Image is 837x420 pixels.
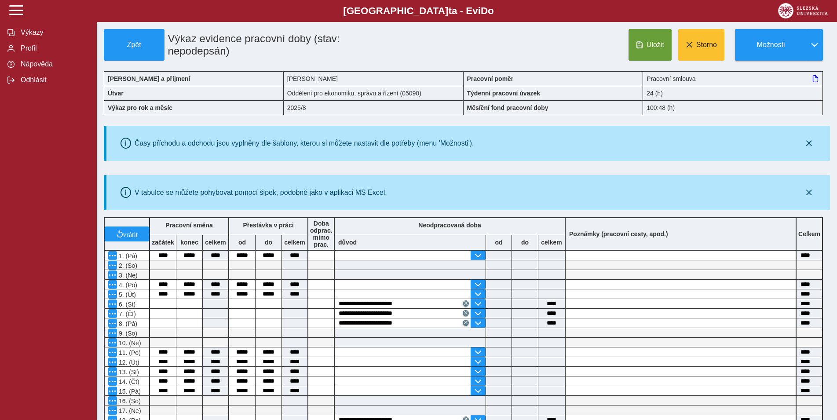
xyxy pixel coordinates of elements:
span: Nápověda [18,60,89,68]
span: 9. (So) [117,330,137,337]
span: Storno [696,41,717,49]
div: 100:48 (h) [643,100,823,115]
span: 14. (Čt) [117,378,139,385]
span: 11. (Po) [117,349,141,356]
span: 12. (Út) [117,359,139,366]
b: do [512,239,538,246]
button: Menu [108,358,117,366]
button: Menu [108,387,117,395]
div: 2025/8 [284,100,464,115]
button: Menu [108,348,117,357]
b: od [486,239,512,246]
b: Útvar [108,90,124,97]
b: Týdenní pracovní úvazek [467,90,541,97]
b: do [256,239,281,246]
b: Celkem [798,230,820,237]
span: Možnosti [742,41,799,49]
button: Menu [108,319,117,328]
span: Profil [18,44,89,52]
span: 2. (So) [117,262,137,269]
b: celkem [203,239,228,246]
span: 15. (Pá) [117,388,141,395]
b: od [229,239,255,246]
b: konec [176,239,202,246]
button: Uložit [629,29,672,61]
button: Menu [108,290,117,299]
b: celkem [282,239,307,246]
img: logo_web_su.png [778,3,828,18]
button: Menu [108,261,117,270]
button: Menu [108,406,117,415]
div: Pracovní smlouva [643,71,823,86]
b: Neodpracovaná doba [418,222,481,229]
span: 8. (Pá) [117,320,137,327]
b: Přestávka v práci [243,222,293,229]
b: [GEOGRAPHIC_DATA] a - Evi [26,5,811,17]
b: celkem [538,239,565,246]
button: Menu [108,367,117,376]
span: 4. (Po) [117,281,137,289]
button: Menu [108,299,117,308]
div: [PERSON_NAME] [284,71,464,86]
button: Menu [108,251,117,260]
span: t [448,5,451,16]
span: 13. (St) [117,369,139,376]
span: Odhlásit [18,76,89,84]
b: důvod [338,239,357,246]
span: vrátit [123,230,138,237]
div: 24 (h) [643,86,823,100]
button: Menu [108,280,117,289]
div: V tabulce se můžete pohybovat pomocí šipek, podobně jako v aplikaci MS Excel. [135,189,387,197]
div: Oddělení pro ekonomiku, správu a řízení (05090) [284,86,464,100]
b: začátek [150,239,176,246]
button: vrátit [105,226,149,241]
b: [PERSON_NAME] a příjmení [108,75,190,82]
span: 6. (St) [117,301,135,308]
b: Měsíční fond pracovní doby [467,104,548,111]
span: 7. (Čt) [117,310,136,318]
button: Menu [108,329,117,337]
span: 17. (Ne) [117,407,141,414]
span: D [481,5,488,16]
b: Doba odprac. mimo prac. [310,220,333,248]
b: Pracovní poměr [467,75,514,82]
button: Menu [108,396,117,405]
span: 3. (Ne) [117,272,138,279]
button: Storno [678,29,724,61]
b: Výkaz pro rok a měsíc [108,104,172,111]
button: Zpět [104,29,164,61]
span: 1. (Pá) [117,252,137,259]
button: Menu [108,309,117,318]
b: Poznámky (pracovní cesty, apod.) [566,230,672,237]
div: Časy příchodu a odchodu jsou vyplněny dle šablony, kterou si můžete nastavit dle potřeby (menu 'M... [135,139,474,147]
button: Menu [108,270,117,279]
h1: Výkaz evidence pracovní doby (stav: nepodepsán) [164,29,406,61]
span: Zpět [108,41,161,49]
span: Uložit [647,41,664,49]
button: Menu [108,377,117,386]
span: Výkazy [18,29,89,37]
span: 5. (Út) [117,291,136,298]
b: Pracovní směna [165,222,212,229]
span: o [488,5,494,16]
span: 10. (Ne) [117,340,141,347]
button: Menu [108,338,117,347]
span: 16. (So) [117,398,141,405]
button: Možnosti [735,29,806,61]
